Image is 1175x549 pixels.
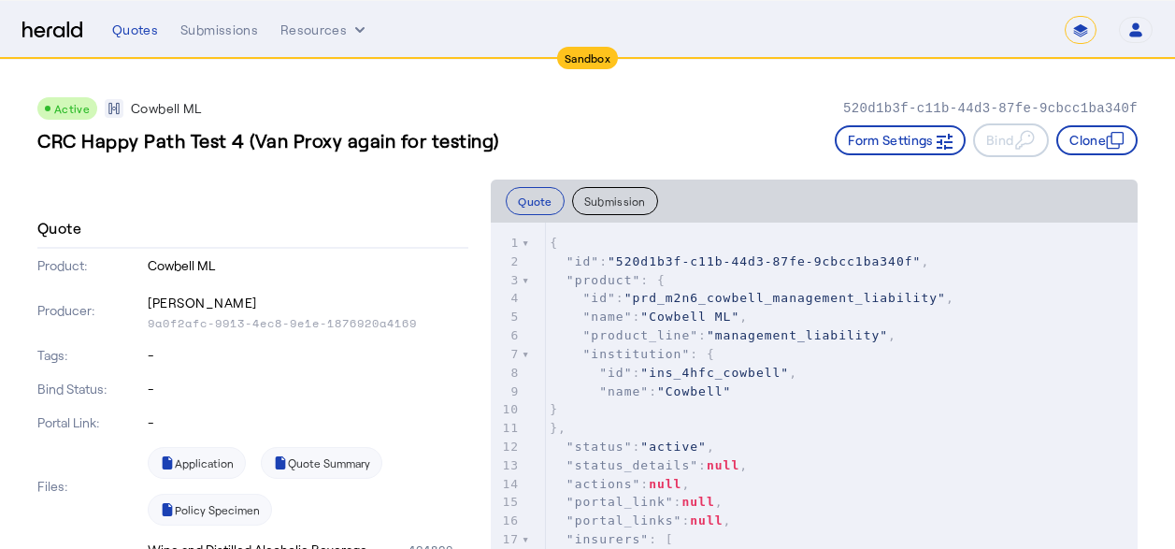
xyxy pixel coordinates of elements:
span: "insurers" [566,532,649,546]
span: "management_liability" [707,328,888,342]
span: : { [550,347,715,361]
p: Bind Status: [37,380,144,398]
p: 9a0f2afc-9913-4ec8-9e1e-1876920a4169 [148,316,468,331]
div: 15 [491,493,522,512]
span: : , [550,495,723,509]
span: : , [550,328,896,342]
div: 12 [491,438,522,456]
div: 17 [491,530,522,549]
div: Submissions [180,21,258,39]
div: 14 [491,475,522,494]
span: null [690,513,723,527]
span: "portal_link" [566,495,674,509]
div: 3 [491,271,522,290]
div: 1 [491,234,522,253]
span: : , [550,440,715,454]
span: "portal_links" [566,513,682,527]
a: Policy Specimen [148,494,272,526]
span: null [707,458,739,472]
span: : , [550,291,954,305]
a: Application [148,447,246,479]
div: 2 [491,253,522,271]
span: "id" [566,254,599,268]
span: null [649,477,681,491]
p: Files: [37,477,144,496]
div: 10 [491,400,522,419]
a: Quote Summary [261,447,382,479]
p: - [148,413,468,432]
p: [PERSON_NAME] [148,290,468,316]
span: "product" [566,273,640,287]
span: "active" [640,440,707,454]
h4: Quote [37,217,81,239]
span: Active [54,102,90,115]
span: "actions" [566,477,640,491]
span: "prd_m2n6_cowbell_management_liability" [624,291,946,305]
div: 7 [491,345,522,364]
span: "520d1b3f-c11b-44d3-87fe-9cbcc1ba340f" [608,254,921,268]
span: null [681,495,714,509]
span: "institution" [583,347,691,361]
button: Bind [973,123,1049,157]
button: Clone [1056,125,1138,155]
span: : , [550,366,797,380]
span: "status" [566,440,633,454]
p: Cowbell ML [131,99,202,118]
span: "status_details" [566,458,698,472]
h3: CRC Happy Path Test 4 (Van Proxy again for testing) [37,127,499,153]
div: Quotes [112,21,158,39]
button: Quote [506,187,565,215]
span: : [550,384,731,398]
button: Submission [572,187,658,215]
span: : [ [550,532,674,546]
span: : , [550,477,690,491]
button: Form Settings [835,125,966,155]
span: "id" [583,291,616,305]
span: }, [550,421,566,435]
p: Portal Link: [37,413,144,432]
p: - [148,346,468,365]
p: Tags: [37,346,144,365]
div: Sandbox [557,47,618,69]
span: : , [550,254,929,268]
div: 8 [491,364,522,383]
span: "product_line" [583,328,699,342]
p: 520d1b3f-c11b-44d3-87fe-9cbcc1ba340f [843,99,1138,118]
p: Cowbell ML [148,256,468,275]
span: { [550,236,558,250]
span: "Cowbell ML" [640,310,739,324]
div: 5 [491,308,522,326]
span: : , [550,513,731,527]
img: Herald Logo [22,22,82,39]
div: 9 [491,383,522,401]
p: Product: [37,256,144,275]
div: 11 [491,419,522,438]
div: 6 [491,326,522,345]
span: : { [550,273,666,287]
p: Producer: [37,301,144,320]
div: 16 [491,512,522,530]
span: "name" [583,310,633,324]
div: 4 [491,289,522,308]
span: "Cowbell" [657,384,731,398]
span: : , [550,310,748,324]
span: "name" [599,384,649,398]
span: "id" [599,366,632,380]
span: : , [550,458,748,472]
span: } [550,402,558,416]
span: "ins_4hfc_cowbell" [640,366,789,380]
button: Resources dropdown menu [280,21,369,39]
p: - [148,380,468,398]
div: 13 [491,456,522,475]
